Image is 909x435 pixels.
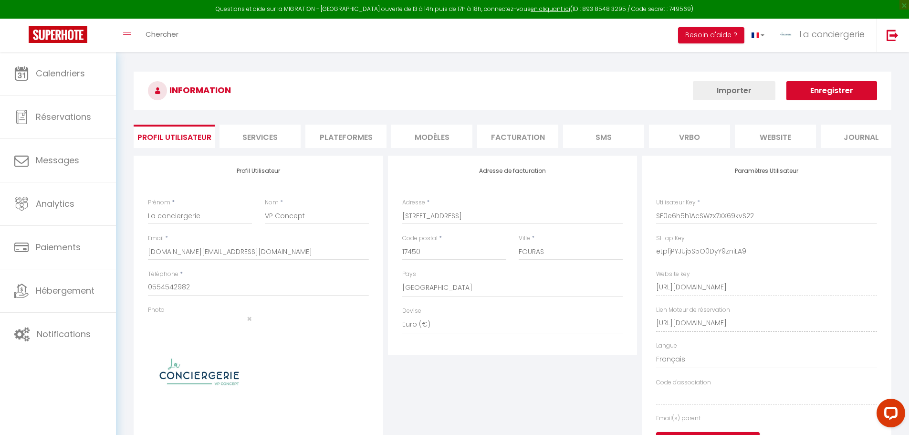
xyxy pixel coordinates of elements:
h4: Paramètres Utilisateur [656,168,877,174]
h4: Adresse de facturation [402,168,623,174]
img: 16966305778832.jpg [148,323,252,427]
a: ... La conciergerie [772,19,877,52]
label: Prénom [148,198,170,207]
iframe: LiveChat chat widget [869,395,909,435]
h3: INFORMATION [134,72,891,110]
label: Utilisateur Key [656,198,696,207]
li: Plateformes [305,125,387,148]
label: Website key [656,270,690,279]
img: ... [779,27,793,42]
span: Réservations [36,111,91,123]
img: Super Booking [29,26,87,43]
li: Profil Utilisateur [134,125,215,148]
li: Vrbo [649,125,730,148]
li: Journal [821,125,902,148]
label: Photo [148,306,165,315]
button: Importer [693,81,775,100]
button: Close [247,315,252,323]
button: Besoin d'aide ? [678,27,744,43]
label: SH apiKey [656,234,685,243]
li: Services [219,125,301,148]
a: Chercher [138,19,186,52]
span: Notifications [37,328,91,340]
span: Paiements [36,241,81,253]
a: en cliquant ici [531,5,570,13]
label: Langue [656,341,677,350]
button: Enregistrer [786,81,877,100]
label: Ville [519,234,530,243]
span: La conciergerie [799,28,865,40]
h4: Profil Utilisateur [148,168,369,174]
label: Code postal [402,234,438,243]
label: Code d'association [656,378,711,387]
label: Nom [265,198,279,207]
li: Facturation [477,125,558,148]
span: Calendriers [36,67,85,79]
span: Messages [36,154,79,166]
label: Devise [402,307,421,316]
span: Chercher [146,29,178,39]
li: MODÈLES [391,125,472,148]
label: Adresse [402,198,425,207]
span: × [247,313,252,325]
label: Téléphone [148,270,178,279]
span: Analytics [36,198,74,210]
li: SMS [563,125,644,148]
label: Email [148,234,164,243]
span: Hébergement [36,285,94,297]
li: website [735,125,816,148]
label: Lien Moteur de réservation [656,306,730,315]
label: Email(s) parent [656,414,700,423]
img: logout [887,29,899,41]
label: Pays [402,270,416,279]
